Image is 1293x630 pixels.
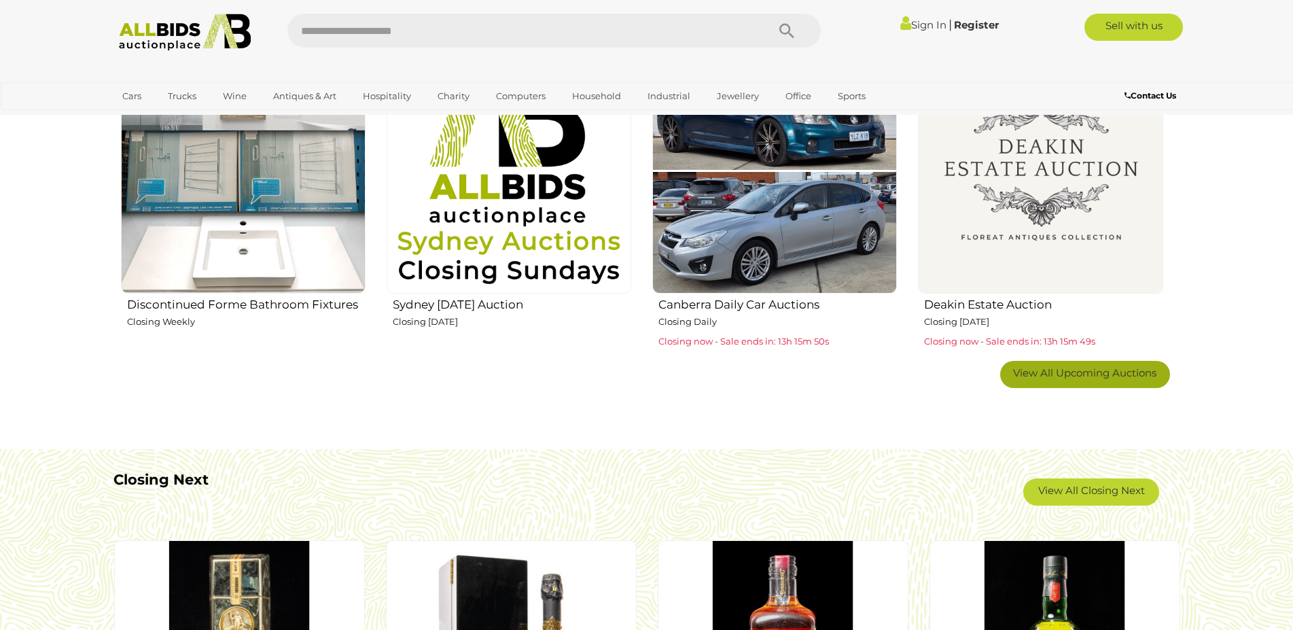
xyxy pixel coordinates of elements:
[1124,88,1180,103] a: Contact Us
[264,85,345,107] a: Antiques & Art
[159,85,205,107] a: Trucks
[708,85,768,107] a: Jewellery
[1124,90,1176,101] b: Contact Us
[658,336,829,347] span: Closing now - Sale ends in: 13h 15m 50s
[658,295,897,311] h2: Canberra Daily Car Auctions
[924,336,1095,347] span: Closing now - Sale ends in: 13h 15m 49s
[113,107,228,130] a: [GEOGRAPHIC_DATA]
[121,48,366,293] img: Discontinued Forme Bathroom Fixtures
[918,48,1163,293] img: Deakin Estate Auction
[829,85,874,107] a: Sports
[127,295,366,311] h2: Discontinued Forme Bathroom Fixtures
[652,48,897,293] img: Canberra Daily Car Auctions
[924,295,1163,311] h2: Deakin Estate Auction
[393,314,631,330] p: Closing [DATE]
[113,471,209,488] b: Closing Next
[214,85,255,107] a: Wine
[487,85,554,107] a: Computers
[1023,478,1159,506] a: View All Closing Next
[949,17,952,32] span: |
[917,48,1163,350] a: Deakin Estate Auction Closing [DATE] Closing now - Sale ends in: 13h 15m 49s
[386,48,631,350] a: Sydney [DATE] Auction Closing [DATE]
[639,85,699,107] a: Industrial
[120,48,366,350] a: Discontinued Forme Bathroom Fixtures Closing Weekly
[658,314,897,330] p: Closing Daily
[777,85,820,107] a: Office
[924,314,1163,330] p: Closing [DATE]
[652,48,897,350] a: Canberra Daily Car Auctions Closing Daily Closing now - Sale ends in: 13h 15m 50s
[354,85,420,107] a: Hospitality
[127,314,366,330] p: Closing Weekly
[1084,14,1183,41] a: Sell with us
[387,48,631,293] img: Sydney Sunday Auction
[1013,366,1156,379] span: View All Upcoming Auctions
[954,18,999,31] a: Register
[1000,361,1170,388] a: View All Upcoming Auctions
[429,85,478,107] a: Charity
[753,14,821,48] button: Search
[900,18,946,31] a: Sign In
[111,14,259,51] img: Allbids.com.au
[113,85,150,107] a: Cars
[393,295,631,311] h2: Sydney [DATE] Auction
[563,85,630,107] a: Household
